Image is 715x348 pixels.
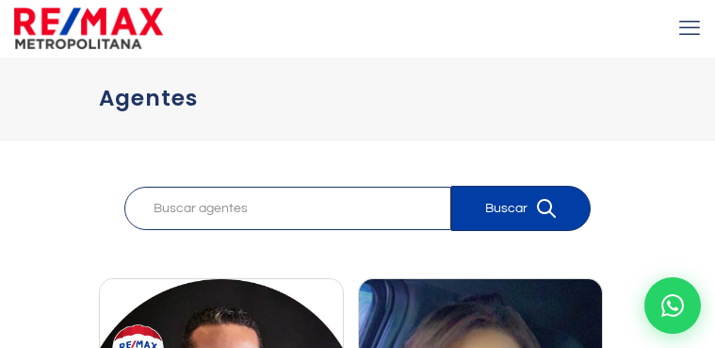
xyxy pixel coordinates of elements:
[99,86,617,110] h1: Agentes
[124,187,451,230] input: Buscar agentes
[14,5,163,52] a: RE/MAX Metropolitana
[14,5,163,52] img: remax-metropolitana-logo
[674,12,706,44] a: mobile menu
[451,186,592,231] button: Buscar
